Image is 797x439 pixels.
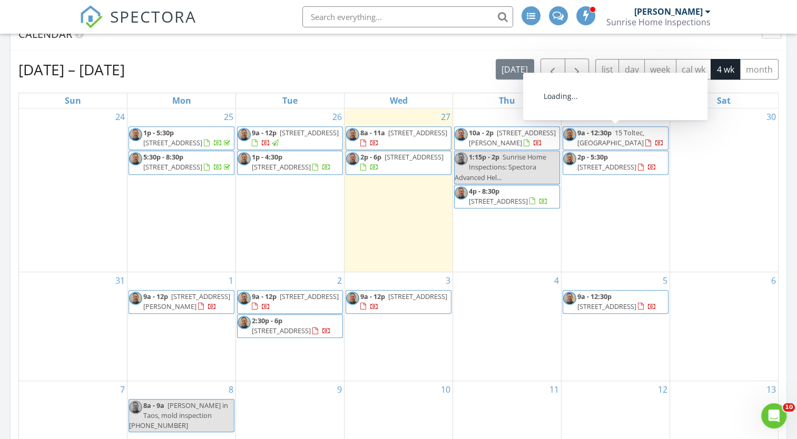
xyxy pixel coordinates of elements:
[346,152,359,165] img: screenshot_20250131_at_1.37.29pm.png
[387,93,409,108] a: Wednesday
[237,314,343,338] a: 2:30p - 6p [STREET_ADDRESS]
[634,6,703,17] div: [PERSON_NAME]
[469,128,494,137] span: 10a - 2p
[547,108,561,125] a: Go to August 28, 2025
[577,152,608,162] span: 2p - 5:30p
[577,128,664,147] a: 9a - 12:30p 15 Toltec, [GEOGRAPHIC_DATA]
[113,108,127,125] a: Go to August 24, 2025
[469,128,556,147] span: [STREET_ADDRESS][PERSON_NAME]
[563,126,668,150] a: 9a - 12:30p 15 Toltec, [GEOGRAPHIC_DATA]
[452,108,561,272] td: Go to August 28, 2025
[345,272,453,381] td: Go to September 3, 2025
[252,128,277,137] span: 9a - 12p
[335,272,344,289] a: Go to September 2, 2025
[769,272,778,289] a: Go to September 6, 2025
[455,186,468,199] img: screenshot_20250131_at_1.37.29pm.png
[346,292,359,305] img: screenshot_20250131_at_1.37.29pm.png
[252,292,277,301] span: 9a - 12p
[563,292,576,305] img: screenshot_20250131_at_1.37.29pm.png
[280,128,339,137] span: [STREET_ADDRESS]
[252,128,339,147] a: 9a - 12p [STREET_ADDRESS]
[129,128,142,141] img: screenshot_20250131_at_1.37.29pm.png
[252,316,331,335] a: 2:30p - 6p [STREET_ADDRESS]
[563,151,668,174] a: 2p - 5:30p [STREET_ADDRESS]
[561,272,670,381] td: Go to September 5, 2025
[561,108,670,272] td: Go to August 29, 2025
[118,381,127,398] a: Go to September 7, 2025
[552,272,561,289] a: Go to September 4, 2025
[670,108,778,272] td: Go to August 30, 2025
[388,292,447,301] span: [STREET_ADDRESS]
[143,401,164,410] span: 8a - 9a
[252,316,282,325] span: 2:30p - 6p
[252,152,282,162] span: 1p - 4:30p
[783,403,795,412] span: 10
[761,403,786,428] iframe: Intercom live chat
[455,152,468,165] img: screenshot_20250131_at_1.37.29pm.png
[129,401,142,414] img: screenshot_20250131_at_1.37.29pm.png
[577,302,636,311] span: [STREET_ADDRESS]
[302,6,513,27] input: Search everything...
[439,381,452,398] a: Go to September 10, 2025
[238,292,251,305] img: screenshot_20250131_at_1.37.29pm.png
[444,272,452,289] a: Go to September 3, 2025
[565,58,589,80] button: Next
[80,14,196,36] a: SPECTORA
[388,128,447,137] span: [STREET_ADDRESS]
[360,152,381,162] span: 2p - 6p
[740,59,779,79] button: month
[143,128,232,147] a: 1p - 5:30p [STREET_ADDRESS]
[454,126,560,150] a: 10a - 2p [STREET_ADDRESS][PERSON_NAME]
[345,108,453,272] td: Go to August 27, 2025
[280,292,339,301] span: [STREET_ADDRESS]
[143,292,168,301] span: 9a - 12p
[18,59,125,80] h2: [DATE] – [DATE]
[661,272,670,289] a: Go to September 5, 2025
[227,381,235,398] a: Go to September 8, 2025
[656,381,670,398] a: Go to September 12, 2025
[455,128,468,141] img: screenshot_20250131_at_1.37.29pm.png
[129,151,234,174] a: 5:30p - 8:30p [STREET_ADDRESS]
[563,290,668,314] a: 9a - 12:30p [STREET_ADDRESS]
[715,93,733,108] a: Saturday
[237,151,343,174] a: 1p - 4:30p [STREET_ADDRESS]
[252,292,339,311] a: 9a - 12p [STREET_ADDRESS]
[670,272,778,381] td: Go to September 6, 2025
[252,326,311,335] span: [STREET_ADDRESS]
[346,151,451,174] a: 2p - 6p [STREET_ADDRESS]
[577,292,656,311] a: 9a - 12:30p [STREET_ADDRESS]
[360,292,385,301] span: 9a - 12p
[469,196,528,206] span: [STREET_ADDRESS]
[764,381,778,398] a: Go to September 13, 2025
[129,152,142,165] img: screenshot_20250131_at_1.37.29pm.png
[143,138,202,147] span: [STREET_ADDRESS]
[127,272,236,381] td: Go to September 1, 2025
[236,272,345,381] td: Go to September 2, 2025
[335,381,344,398] a: Go to September 9, 2025
[80,5,103,28] img: The Best Home Inspection Software - Spectora
[238,128,251,141] img: screenshot_20250131_at_1.37.29pm.png
[608,93,623,108] a: Friday
[454,185,560,208] a: 4p - 8:30p [STREET_ADDRESS]
[346,290,451,314] a: 9a - 12p [STREET_ADDRESS]
[19,272,127,381] td: Go to August 31, 2025
[452,272,561,381] td: Go to September 4, 2025
[252,152,331,172] a: 1p - 4:30p [STREET_ADDRESS]
[143,292,230,311] a: 9a - 12p [STREET_ADDRESS][PERSON_NAME]
[711,59,740,79] button: 4 wk
[238,152,251,165] img: screenshot_20250131_at_1.37.29pm.png
[237,126,343,150] a: 9a - 12p [STREET_ADDRESS]
[143,152,232,172] a: 5:30p - 8:30p [STREET_ADDRESS]
[280,93,300,108] a: Tuesday
[469,186,548,206] a: 4p - 8:30p [STREET_ADDRESS]
[143,128,174,137] span: 1p - 5:30p
[577,152,656,172] a: 2p - 5:30p [STREET_ADDRESS]
[360,128,447,147] a: 8a - 11a [STREET_ADDRESS]
[618,59,645,79] button: day
[18,27,72,41] span: Calendar
[143,152,183,162] span: 5:30p - 8:30p
[127,108,236,272] td: Go to August 25, 2025
[540,58,565,80] button: Previous
[236,108,345,272] td: Go to August 26, 2025
[563,152,576,165] img: screenshot_20250131_at_1.37.29pm.png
